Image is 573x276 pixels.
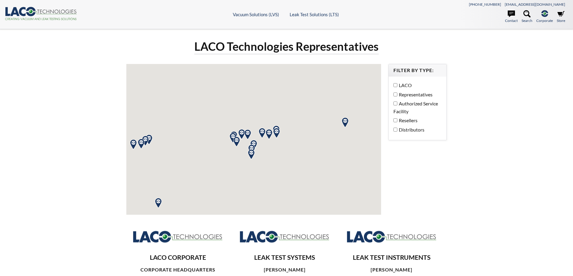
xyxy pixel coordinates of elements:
label: Representatives [393,91,439,99]
span: Corporate [536,18,553,23]
label: Resellers [393,117,439,124]
input: Representatives [393,93,397,96]
h4: Filter by Type: [393,67,442,74]
strong: [PERSON_NAME] [264,267,306,272]
strong: [PERSON_NAME] [371,267,412,272]
h3: LEAK TEST SYSTEMS [238,253,331,262]
label: Distributors [393,126,439,134]
h3: LACO CORPORATE [131,253,225,262]
a: Leak Test Solutions (LTS) [290,12,339,17]
a: [PHONE_NUMBER] [469,2,501,7]
a: Contact [505,10,518,23]
strong: CORPORATE HEADQUARTERS [140,267,215,272]
input: LACO [393,83,397,87]
a: Vacuum Solutions (LVS) [233,12,279,17]
input: Resellers [393,118,397,122]
h1: LACO Technologies Representatives [194,39,379,54]
img: Logo_LACO-TECH_hi-res.jpg [347,230,437,243]
h3: LEAK TEST INSTRUMENTS [345,253,438,262]
a: [EMAIL_ADDRESS][DOMAIN_NAME] [505,2,565,7]
img: Logo_LACO-TECH_hi-res.jpg [239,230,330,243]
img: Logo_LACO-TECH_hi-res.jpg [133,230,223,243]
input: Authorized Service Facility [393,102,397,105]
label: Authorized Service Facility [393,100,439,115]
label: LACO [393,81,439,89]
a: Search [522,10,532,23]
input: Distributors [393,128,397,132]
a: Store [557,10,565,23]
